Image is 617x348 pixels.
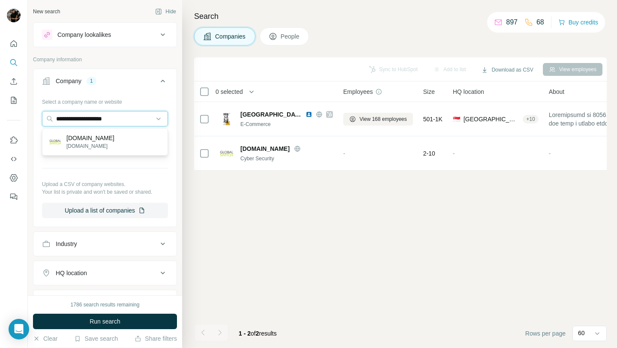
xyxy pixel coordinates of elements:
[42,203,168,218] button: Upload a list of companies
[33,24,177,45] button: Company lookalikes
[42,180,168,188] p: Upload a CSV of company websites.
[423,149,435,158] span: 2-10
[33,334,57,343] button: Clear
[33,263,177,283] button: HQ location
[149,5,182,18] button: Hide
[343,87,373,96] span: Employees
[33,314,177,329] button: Run search
[66,134,114,142] p: [DOMAIN_NAME]
[90,317,120,326] span: Run search
[33,8,60,15] div: New search
[7,151,21,167] button: Use Surfe API
[56,269,87,277] div: HQ location
[343,150,345,157] span: -
[7,93,21,108] button: My lists
[7,74,21,89] button: Enrich CSV
[216,87,243,96] span: 0 selected
[56,240,77,248] div: Industry
[240,110,301,119] span: [GEOGRAPHIC_DATA]
[453,150,455,157] span: -
[33,234,177,254] button: Industry
[9,319,29,339] div: Open Intercom Messenger
[306,111,312,118] img: LinkedIn logo
[33,56,177,63] p: Company information
[66,142,114,150] p: [DOMAIN_NAME]
[525,329,566,338] span: Rows per page
[423,87,435,96] span: Size
[240,155,333,162] div: Cyber Security
[256,330,259,337] span: 2
[7,189,21,204] button: Feedback
[42,95,168,106] div: Select a company name or website
[135,334,177,343] button: Share filters
[7,55,21,70] button: Search
[359,115,407,123] span: View 168 employees
[194,10,607,22] h4: Search
[453,115,460,123] span: 🇸🇬
[49,136,61,148] img: globalswitch.sg
[7,132,21,148] button: Use Surfe on LinkedIn
[251,330,256,337] span: of
[549,150,551,157] span: -
[215,32,246,41] span: Companies
[343,113,413,126] button: View 168 employees
[536,17,544,27] p: 68
[33,292,177,312] button: Annual revenue ($)
[549,87,565,96] span: About
[240,144,290,153] span: [DOMAIN_NAME]
[506,17,518,27] p: 897
[578,329,585,337] p: 60
[281,32,300,41] span: People
[239,330,251,337] span: 1 - 2
[57,30,111,39] div: Company lookalikes
[220,112,234,126] img: Logo of Gain City
[33,71,177,95] button: Company1
[74,334,118,343] button: Save search
[523,115,538,123] div: + 10
[42,188,168,196] p: Your list is private and won't be saved or shared.
[240,120,333,128] div: E-Commerce
[475,63,539,76] button: Download as CSV
[7,9,21,22] img: Avatar
[453,87,484,96] span: HQ location
[71,301,140,309] div: 1786 search results remaining
[239,330,277,337] span: results
[7,170,21,186] button: Dashboard
[220,147,234,160] img: Logo of globalswitch.sg
[558,16,598,28] button: Buy credits
[464,115,520,123] span: [GEOGRAPHIC_DATA], Central
[7,36,21,51] button: Quick start
[56,77,81,85] div: Company
[423,115,443,123] span: 501-1K
[87,77,96,85] div: 1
